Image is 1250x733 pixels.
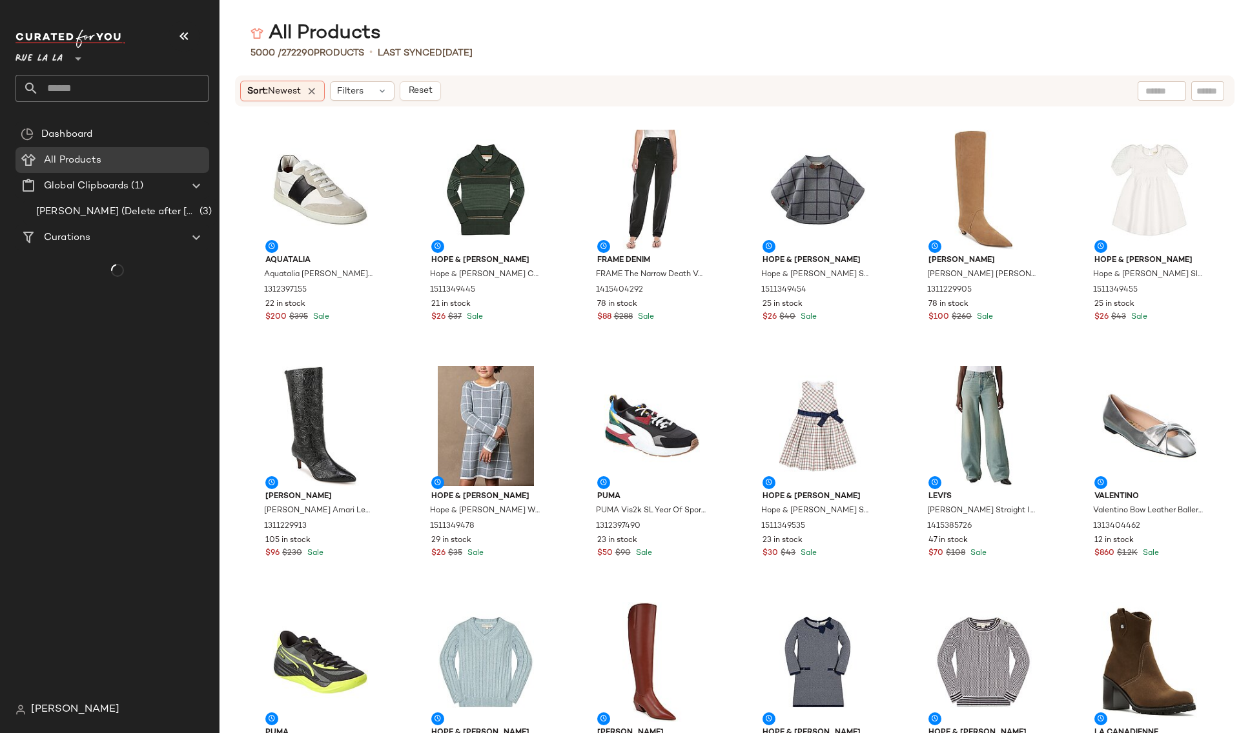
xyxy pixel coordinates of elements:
span: $43 [1111,312,1126,323]
span: FRAME Denim [597,255,707,266]
span: [DATE] [442,48,473,58]
span: Valentino Bow Leather Ballerina Flat [1093,505,1203,517]
span: Sale [633,549,652,557]
span: $108 [946,548,965,559]
img: cfy_white_logo.C9jOOHJF.svg [15,30,125,48]
span: 25 in stock [1094,299,1134,310]
span: $230 [282,548,302,559]
span: 12 in stock [1094,535,1134,547]
span: $35 [448,548,462,559]
span: Sort: [247,85,301,98]
span: Valentino [1094,491,1204,503]
img: 1313404462_RLLATH.jpg [1084,366,1214,486]
span: 1313404462 [1093,521,1140,532]
span: Rue La La [15,44,63,67]
span: $200 [265,312,287,323]
span: 105 in stock [265,535,311,547]
span: $88 [597,312,611,323]
span: $100 [928,312,949,323]
span: 1312397155 [264,285,307,296]
img: 1311229918_RLLATH.jpg [587,602,717,722]
span: $26 [1094,312,1109,323]
span: HOPE & [PERSON_NAME] [431,255,541,266]
span: Sale [1129,313,1147,321]
span: 1511349478 [430,521,475,532]
span: (1) [128,179,143,194]
span: (3) [197,205,212,219]
span: Hope & [PERSON_NAME] Sash Dress [761,505,871,517]
span: $96 [265,548,280,559]
span: Sale [464,313,483,321]
span: PUMA [597,491,707,503]
span: 1511349455 [1093,285,1138,296]
span: [PERSON_NAME] [31,702,119,718]
span: 1312397490 [596,521,640,532]
span: 25 in stock [763,299,803,310]
span: $288 [614,312,633,323]
span: 1415404292 [596,285,643,296]
span: $1.2K [1117,548,1138,559]
span: $50 [597,548,613,559]
span: Aquatalia [PERSON_NAME] Suede Sneaker [264,269,374,281]
img: 1312397490_RLLATH.jpg [587,366,717,486]
button: Reset [400,81,441,101]
span: $40 [779,312,795,323]
span: 78 in stock [597,299,637,310]
span: 1311229913 [264,521,307,532]
span: Sale [1140,549,1159,557]
img: 1511349445_RLLATH.jpg [421,130,551,250]
img: 1311229913_RLLATH.jpg [255,366,385,486]
span: Sale [798,549,817,557]
span: Curations [44,230,90,245]
span: HOPE & [PERSON_NAME] [763,491,872,503]
span: $70 [928,548,943,559]
span: [PERSON_NAME] Amari Leather Boot [264,505,374,517]
p: Last synced [378,46,473,60]
img: 1312397478_RLLATH.jpg [255,602,385,722]
span: Sale [311,313,329,321]
span: 21 in stock [431,299,471,310]
span: $90 [615,548,631,559]
span: $860 [1094,548,1114,559]
span: $43 [781,548,795,559]
img: 1511349474_RLLATH.jpg [752,602,883,722]
span: Sale [635,313,654,321]
span: HOPE & [PERSON_NAME] [763,255,872,266]
span: 1511349445 [430,285,475,296]
img: 1312397155_RLLATH.jpg [255,130,385,250]
span: $37 [448,312,462,323]
span: 47 in stock [928,535,968,547]
span: HOPE & [PERSON_NAME] [431,491,541,503]
img: 1511349455_RLLATH.jpg [1084,130,1214,250]
img: 1511349478_RLLATH.jpg [421,366,551,486]
span: 1311229905 [927,285,972,296]
span: [PERSON_NAME] [PERSON_NAME] Leather Boot [927,269,1037,281]
span: Sale [974,313,993,321]
span: 1415385726 [927,521,972,532]
span: 78 in stock [928,299,968,310]
span: Sale [798,313,817,321]
span: All Products [44,153,101,168]
span: PUMA Vis2k SL Year Of Sports Sneaker [596,505,706,517]
span: Newest [268,86,301,96]
span: Sale [465,549,484,557]
img: svg%3e [251,27,263,40]
span: $26 [431,548,446,559]
span: $26 [431,312,446,323]
span: $26 [763,312,777,323]
span: Dashboard [41,127,92,142]
span: $30 [763,548,778,559]
span: Hope & [PERSON_NAME] Collar Sweater [430,269,540,281]
span: [PERSON_NAME] Straight I Told You So Lb Straight [PERSON_NAME] [927,505,1037,517]
span: [PERSON_NAME] [265,491,375,503]
img: 1511349535_RLLATH.jpg [752,366,883,486]
img: 1511349564_RLLATH.jpg [918,602,1049,722]
span: Hope & [PERSON_NAME] Windowpane Sweaterdress [430,505,540,517]
div: All Products [251,21,381,46]
span: Sale [305,549,323,557]
span: 1511349535 [761,521,805,532]
img: 1311229905_RLLATH.jpg [918,130,1049,250]
span: Reset [407,86,432,96]
span: $260 [952,312,972,323]
span: Filters [337,85,364,98]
